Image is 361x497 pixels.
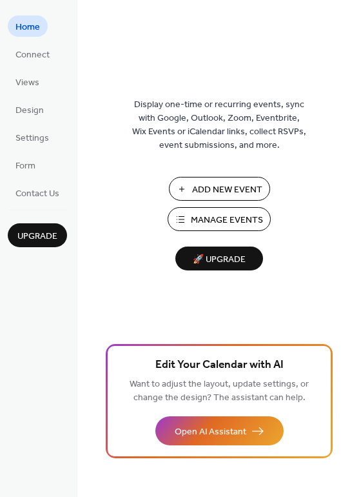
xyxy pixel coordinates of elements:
[8,182,67,203] a: Contact Us
[15,104,44,117] span: Design
[8,99,52,120] a: Design
[15,48,50,62] span: Connect
[15,132,49,145] span: Settings
[175,425,246,439] span: Open AI Assistant
[8,154,43,176] a: Form
[15,76,39,90] span: Views
[192,183,262,197] span: Add New Event
[8,127,57,148] a: Settings
[17,230,57,243] span: Upgrade
[8,43,57,65] a: Connect
[155,356,284,374] span: Edit Your Calendar with AI
[191,214,263,227] span: Manage Events
[15,159,35,173] span: Form
[15,187,59,201] span: Contact Us
[8,71,47,92] a: Views
[175,247,263,270] button: 🚀 Upgrade
[183,251,255,269] span: 🚀 Upgrade
[132,98,306,152] span: Display one-time or recurring events, sync with Google, Outlook, Zoom, Eventbrite, Wix Events or ...
[130,376,309,407] span: Want to adjust the layout, update settings, or change the design? The assistant can help.
[8,223,67,247] button: Upgrade
[8,15,48,37] a: Home
[169,177,270,201] button: Add New Event
[155,416,284,445] button: Open AI Assistant
[15,21,40,34] span: Home
[168,207,271,231] button: Manage Events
